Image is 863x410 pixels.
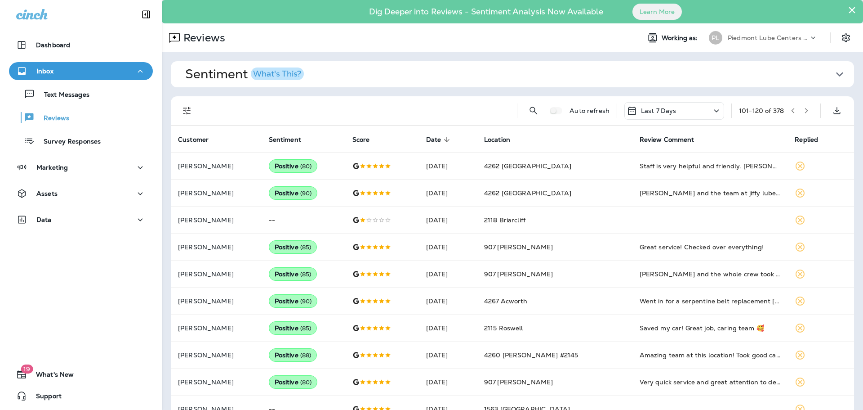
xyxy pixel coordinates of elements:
button: Filters [178,102,196,120]
span: ( 88 ) [300,351,311,359]
div: 101 - 120 of 378 [739,107,784,114]
div: Positive [269,186,318,200]
p: [PERSON_NAME] [178,351,254,359]
button: Settings [838,30,854,46]
p: [PERSON_NAME] [178,243,254,251]
td: -- [262,207,345,234]
p: Piedmont Lube Centers LLC [728,34,809,41]
div: Positive [269,240,317,254]
span: Sentiment [269,135,313,144]
button: Close [848,3,856,17]
td: [DATE] [419,234,477,261]
span: Review Comment [640,135,706,144]
div: Very quick service and great attention to details. [640,378,781,387]
span: Replied [795,136,818,144]
div: Amazing team at this location! Took good care of the car, will be back! [640,351,781,360]
button: Export as CSV [828,102,846,120]
p: Dashboard [36,41,70,49]
span: Customer [178,135,220,144]
td: [DATE] [419,315,477,342]
p: [PERSON_NAME] [178,189,254,197]
p: Dig Deeper into Reviews - Sentiment Analysis Now Available [343,10,629,13]
div: Positive [269,348,317,362]
p: Last 7 Days [641,107,676,114]
span: What's New [27,371,74,382]
span: 2115 Roswell [484,324,523,332]
td: [DATE] [419,153,477,180]
p: Text Messages [35,91,89,99]
button: Text Messages [9,85,153,104]
span: Date [426,135,453,144]
span: 907 [PERSON_NAME] [484,378,553,386]
span: Date [426,136,441,144]
div: Positive [269,321,317,335]
p: Survey Responses [35,138,101,146]
span: ( 85 ) [300,243,311,251]
button: Learn More [632,4,682,20]
div: Sean and the team at jiffy lube did a great job with my car and their service was amazing. They h... [640,189,781,198]
span: ( 90 ) [300,189,312,197]
button: Assets [9,185,153,203]
span: 907 [PERSON_NAME] [484,270,553,278]
button: Dashboard [9,36,153,54]
span: 2118 Briarcliff [484,216,525,224]
span: 4260 [PERSON_NAME] #2145 [484,351,578,359]
span: Score [352,136,370,144]
p: Reviews [35,114,69,123]
p: [PERSON_NAME] [178,162,254,170]
p: [PERSON_NAME] [178,216,254,224]
button: Collapse Sidebar [133,5,159,23]
button: Search Reviews [525,102,543,120]
p: Marketing [36,164,68,171]
button: SentimentWhat's This? [178,61,861,87]
button: Data [9,211,153,229]
p: [PERSON_NAME] [178,297,254,305]
div: Went in for a serpentine belt replacement today and was provided EXCELLENT service by Brian. I ar... [640,297,781,306]
span: Location [484,135,522,144]
span: Sentiment [269,136,301,144]
p: [PERSON_NAME] [178,324,254,332]
span: Review Comment [640,136,694,144]
div: Great service! Checked over everything! [640,243,781,252]
button: Marketing [9,158,153,176]
span: 4262 [GEOGRAPHIC_DATA] [484,189,571,197]
h1: Sentiment [185,67,304,82]
span: ( 90 ) [300,297,312,305]
span: Replied [795,135,830,144]
p: [PERSON_NAME] [178,270,254,278]
td: [DATE] [419,261,477,288]
td: [DATE] [419,180,477,207]
p: Inbox [36,68,53,75]
span: Score [352,135,382,144]
td: [DATE] [419,369,477,396]
span: 19 [21,365,33,374]
div: Staff is very helpful and friendly. Sean got my van in out on the same day. Good experience and I... [640,162,781,171]
td: [DATE] [419,288,477,315]
div: Positive [269,294,318,308]
div: PL [709,31,722,45]
button: Survey Responses [9,131,153,150]
td: [DATE] [419,342,477,369]
span: ( 85 ) [300,270,311,278]
div: What's This? [253,70,301,78]
div: Positive [269,375,318,389]
button: What's This? [251,68,304,80]
p: [PERSON_NAME] [178,378,254,386]
div: Pablo and the whole crew took great care of me! [640,270,781,279]
button: 19What's New [9,365,153,383]
span: 4262 [GEOGRAPHIC_DATA] [484,162,571,170]
p: Assets [36,190,58,197]
div: Saved my car! Great job, caring team 🥰 [640,324,781,333]
div: Positive [269,159,318,173]
button: Inbox [9,62,153,80]
button: Support [9,387,153,405]
span: ( 85 ) [300,324,311,332]
p: Auto refresh [569,107,609,114]
span: Support [27,392,62,403]
span: 907 [PERSON_NAME] [484,243,553,251]
span: 4267 Acworth [484,297,528,305]
td: [DATE] [419,207,477,234]
span: ( 80 ) [300,162,312,170]
span: ( 80 ) [300,378,312,386]
p: Data [36,216,52,223]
